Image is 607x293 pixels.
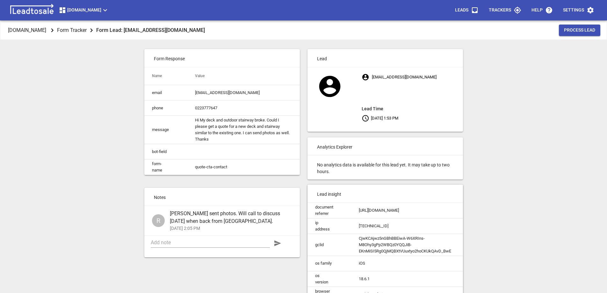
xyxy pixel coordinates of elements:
[351,218,480,234] td: [TECHNICAL_ID]
[531,7,543,13] p: Help
[144,67,188,85] th: Name
[307,49,463,67] p: Lead
[144,188,300,206] p: Notes
[8,26,46,34] p: [DOMAIN_NAME]
[351,256,480,271] td: iOS
[187,85,300,100] td: [EMAIL_ADDRESS][DOMAIN_NAME]
[59,6,109,14] span: [DOMAIN_NAME]
[187,116,300,144] td: Hi My deck and outdoor stairway broke. Could I please get a quote for a new deck and stairway sim...
[307,271,351,287] td: os version
[455,7,468,13] p: Leads
[144,49,300,67] p: Form Response
[559,25,600,36] button: Process Lead
[144,85,188,100] td: email
[144,144,188,159] td: bot-field
[144,159,188,175] td: form-name
[351,271,480,287] td: 18.6.1
[351,203,480,218] td: [URL][DOMAIN_NAME]
[362,114,369,122] svg: Your local time
[187,67,300,85] th: Value
[564,27,595,33] span: Process Lead
[56,4,112,17] button: [DOMAIN_NAME]
[307,203,351,218] td: document referrer
[144,100,188,116] td: phone
[170,225,287,232] p: [DATE] 2:05 PM
[57,26,87,34] p: Form Tracker
[362,71,463,124] p: [EMAIL_ADDRESS][DOMAIN_NAME] [DATE] 1:53 PM
[307,256,351,271] td: os family
[170,210,287,225] span: [PERSON_NAME] sent photos. Will call to discuss [DATE] when back from [GEOGRAPHIC_DATA].
[351,234,480,256] td: CjwKCAjwz5nGBhBBEiwA-W6XRIns-M8Ohy3gPp2WBQz0YQQJiB-EKnMiSI5Rg0QjMQBXtVUuxtyo2hoCKUkQAvD_BwE
[8,4,56,17] img: logo
[152,214,165,227] div: Ross Dustin
[307,185,463,202] p: Lead insight
[187,159,300,175] td: quote-cta-contact
[96,26,205,34] aside: Form Lead: [EMAIL_ADDRESS][DOMAIN_NAME]
[144,116,188,144] td: message
[307,218,351,234] td: ip address
[307,234,351,256] td: gclid
[307,155,463,179] p: No analytics data is available for this lead yet. It may take up to two hours.
[489,7,511,13] p: Trackers
[362,105,463,113] aside: Lead Time
[307,137,463,155] p: Analytics Explorer
[563,7,584,13] p: Settings
[187,100,300,116] td: 0223777647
